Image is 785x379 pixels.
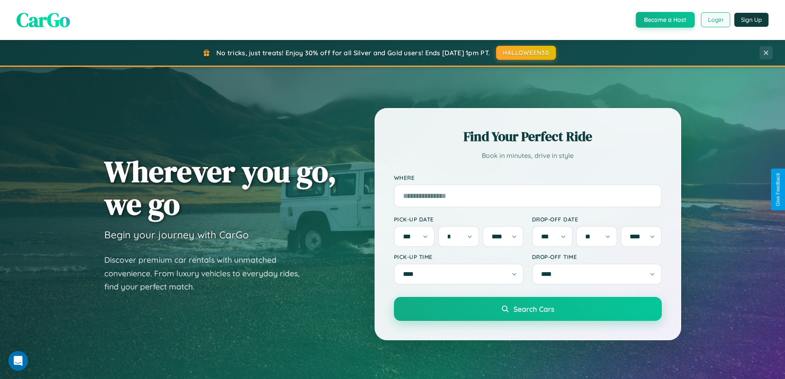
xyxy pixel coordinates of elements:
[16,6,70,33] span: CarGo
[394,127,662,146] h2: Find Your Perfect Ride
[394,174,662,181] label: Where
[513,304,554,313] span: Search Cars
[734,13,769,27] button: Sign Up
[496,46,556,60] button: HALLOWEEN30
[394,216,524,223] label: Pick-up Date
[104,155,337,220] h1: Wherever you go, we go
[394,297,662,321] button: Search Cars
[8,351,28,371] iframe: Intercom live chat
[532,216,662,223] label: Drop-off Date
[394,150,662,162] p: Book in minutes, drive in style
[701,12,730,27] button: Login
[104,228,249,241] h3: Begin your journey with CarGo
[216,49,490,57] span: No tricks, just treats! Enjoy 30% off for all Silver and Gold users! Ends [DATE] 1pm PT.
[636,12,695,28] button: Become a Host
[394,253,524,260] label: Pick-up Time
[104,253,310,294] p: Discover premium car rentals with unmatched convenience. From luxury vehicles to everyday rides, ...
[532,253,662,260] label: Drop-off Time
[775,173,781,206] div: Give Feedback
